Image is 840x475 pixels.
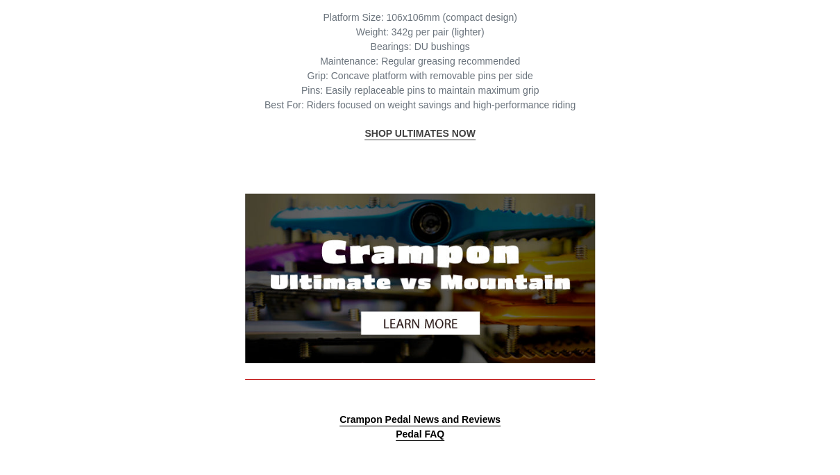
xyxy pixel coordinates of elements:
strong: Pedal FAQ [396,428,444,440]
a: SHOP ULTIMATES NOW [364,128,475,140]
a: Crampon Pedal News and Reviews [339,414,501,426]
a: Crampon Ultimate Vs Mountain Pedals [245,358,595,380]
p: Platform Size: 106x106mm (compact design) Weight: 342g per pair (lighter) Bearings: DU bushings M... [42,10,798,112]
strong: SHOP ULTIMATES NOW [364,128,475,139]
a: Pedal FAQ [396,428,444,441]
img: black_friday_pedals_banner.jpg [245,194,595,363]
strong: Crampon Pedal News and Reviews [339,414,501,425]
